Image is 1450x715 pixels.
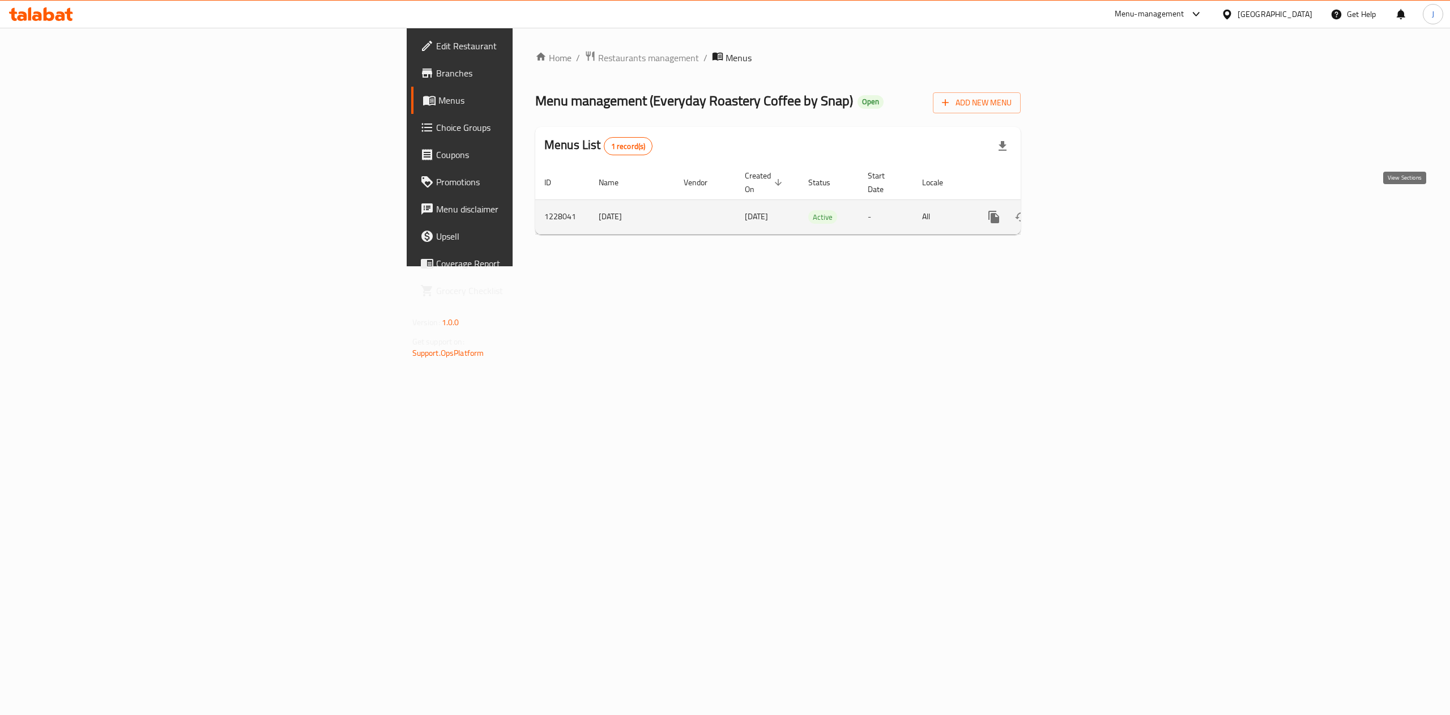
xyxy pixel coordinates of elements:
[535,50,1021,65] nav: breadcrumb
[411,250,649,277] a: Coverage Report
[436,257,640,270] span: Coverage Report
[858,97,884,107] span: Open
[745,169,786,196] span: Created On
[411,141,649,168] a: Coupons
[599,176,633,189] span: Name
[412,334,464,349] span: Get support on:
[808,210,837,224] div: Active
[436,175,640,189] span: Promotions
[726,51,752,65] span: Menus
[438,93,640,107] span: Menus
[412,346,484,360] a: Support.OpsPlatform
[859,199,913,234] td: -
[933,92,1021,113] button: Add New Menu
[1115,7,1184,21] div: Menu-management
[411,223,649,250] a: Upsell
[604,141,652,152] span: 1 record(s)
[684,176,722,189] span: Vendor
[535,88,853,113] span: Menu management ( Everyday Roastery Coffee by Snap )
[436,121,640,134] span: Choice Groups
[544,137,652,155] h2: Menus List
[436,284,640,297] span: Grocery Checklist
[411,114,649,141] a: Choice Groups
[808,211,837,224] span: Active
[436,66,640,80] span: Branches
[980,203,1008,231] button: more
[544,176,566,189] span: ID
[412,315,440,330] span: Version:
[989,133,1016,160] div: Export file
[868,169,899,196] span: Start Date
[1238,8,1312,20] div: [GEOGRAPHIC_DATA]
[858,95,884,109] div: Open
[436,39,640,53] span: Edit Restaurant
[745,209,768,224] span: [DATE]
[436,202,640,216] span: Menu disclaimer
[411,277,649,304] a: Grocery Checklist
[411,59,649,87] a: Branches
[971,165,1098,200] th: Actions
[411,168,649,195] a: Promotions
[535,165,1098,235] table: enhanced table
[942,96,1012,110] span: Add New Menu
[808,176,845,189] span: Status
[411,87,649,114] a: Menus
[913,199,971,234] td: All
[922,176,958,189] span: Locale
[411,32,649,59] a: Edit Restaurant
[436,148,640,161] span: Coupons
[442,315,459,330] span: 1.0.0
[703,51,707,65] li: /
[1008,203,1035,231] button: Change Status
[436,229,640,243] span: Upsell
[604,137,653,155] div: Total records count
[411,195,649,223] a: Menu disclaimer
[1432,8,1434,20] span: J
